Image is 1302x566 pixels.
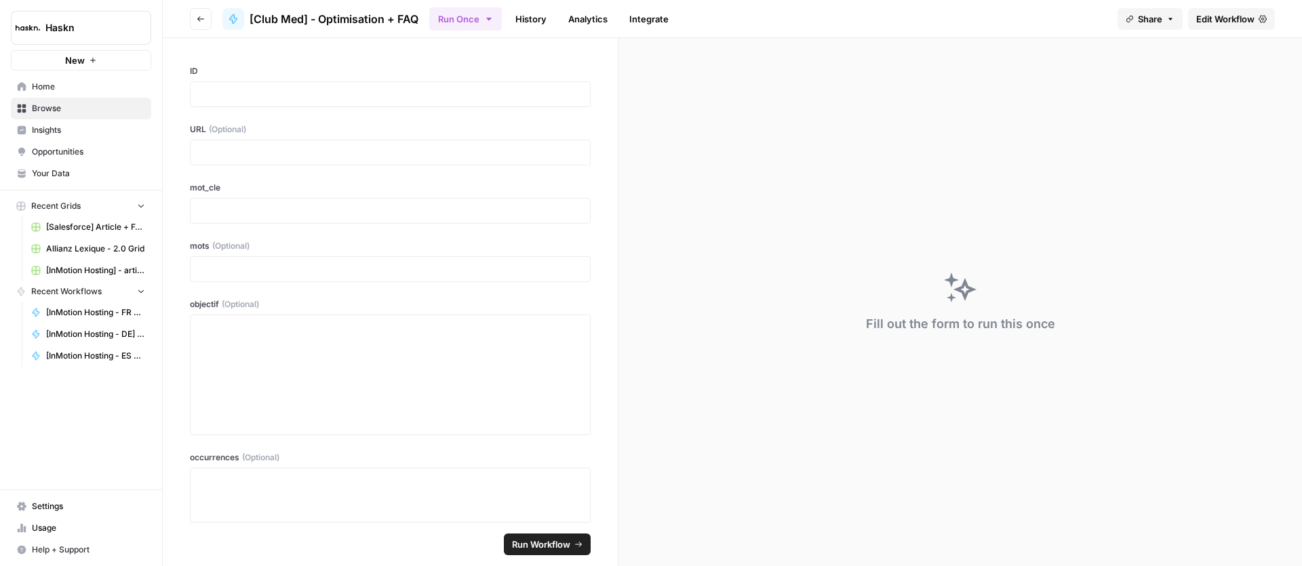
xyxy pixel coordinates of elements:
button: New [11,50,151,70]
a: Your Data [11,163,151,184]
button: Run Once [429,7,502,31]
label: occurrences [190,451,591,464]
button: Recent Workflows [11,281,151,302]
label: mot_cle [190,182,591,194]
label: mots [190,240,591,252]
span: [Salesforce] Article + FAQ + Posts RS / Opti [46,221,145,233]
a: [InMotion Hosting - DE] - article de blog 2000 mots [25,323,151,345]
button: Workspace: Haskn [11,11,151,45]
label: objectif [190,298,591,310]
a: [Salesforce] Article + FAQ + Posts RS / Opti [25,216,151,238]
a: [InMotion Hosting - ES 🇪🇸] - article de blog 2000 mots [25,345,151,367]
span: Usage [32,522,145,534]
a: Analytics [560,8,616,30]
span: Allianz Lexique - 2.0 Grid [46,243,145,255]
span: (Optional) [212,240,250,252]
span: Browse [32,102,145,115]
a: Allianz Lexique - 2.0 Grid [25,238,151,260]
span: Edit Workflow [1196,12,1255,26]
a: [InMotion Hosting] - article de blog 2000 mots [25,260,151,281]
label: URL [190,123,591,136]
a: Opportunities [11,141,151,163]
span: [Club Med] - Optimisation + FAQ [250,11,418,27]
span: New [65,54,85,67]
span: Recent Workflows [31,285,102,298]
a: Edit Workflow [1188,8,1275,30]
a: Usage [11,517,151,539]
span: Help + Support [32,544,145,556]
button: Share [1118,8,1183,30]
span: Haskn [45,21,127,35]
a: Browse [11,98,151,119]
a: Insights [11,119,151,141]
span: Your Data [32,167,145,180]
span: (Optional) [242,451,279,464]
a: [InMotion Hosting - FR 🇫🇷] - article de blog 2000 mots [25,302,151,323]
a: History [507,8,555,30]
a: Home [11,76,151,98]
img: Haskn Logo [16,16,40,40]
div: Fill out the form to run this once [866,315,1055,333]
a: Integrate [621,8,677,30]
button: Help + Support [11,539,151,561]
span: Home [32,81,145,93]
span: Share [1138,12,1162,26]
span: [InMotion Hosting - DE] - article de blog 2000 mots [46,328,145,340]
span: Recent Grids [31,200,81,212]
span: [InMotion Hosting] - article de blog 2000 mots [46,264,145,277]
span: Settings [32,500,145,512]
span: (Optional) [209,123,246,136]
a: [Club Med] - Optimisation + FAQ [222,8,418,30]
span: [InMotion Hosting - ES 🇪🇸] - article de blog 2000 mots [46,350,145,362]
span: [InMotion Hosting - FR 🇫🇷] - article de blog 2000 mots [46,306,145,319]
span: (Optional) [222,298,259,310]
a: Settings [11,496,151,517]
span: Run Workflow [512,538,570,551]
span: Insights [32,124,145,136]
span: Opportunities [32,146,145,158]
button: Recent Grids [11,196,151,216]
label: ID [190,65,591,77]
button: Run Workflow [504,533,591,555]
